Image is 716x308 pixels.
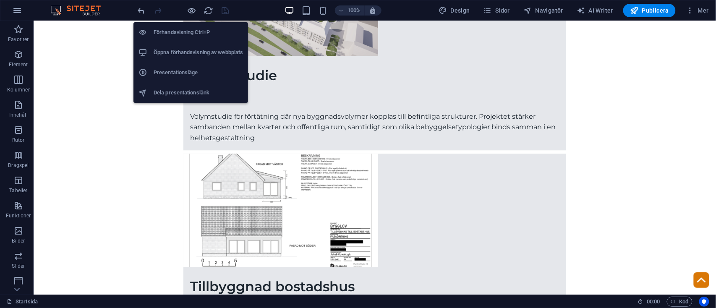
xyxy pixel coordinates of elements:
[667,297,692,307] button: Kod
[12,238,25,244] p: Bilder
[577,6,613,15] span: AI Writer
[638,297,660,307] h6: Sessionstid
[48,5,111,16] img: Editor Logo
[435,4,473,17] button: Design
[335,5,365,16] button: 100%
[9,187,27,194] p: Tabeller
[520,4,567,17] button: Navigatör
[682,4,712,17] button: Mer
[7,297,38,307] a: Klicka för att avbryta val. Dubbelklicka för att öppna sidor
[8,36,29,43] p: Favoriter
[12,263,25,269] p: Slider
[686,6,709,15] span: Mer
[9,112,28,118] p: Innehåll
[573,4,617,17] button: AI Writer
[369,7,377,14] i: Justera zoomnivån automatiskt vid storleksändring för att passa vald enhet.
[7,86,30,93] p: Kolumner
[483,6,510,15] span: Sidor
[136,5,146,16] button: undo
[653,298,654,305] span: :
[523,6,563,15] span: Navigatör
[480,4,513,17] button: Sidor
[12,137,25,144] p: Rutor
[439,6,470,15] span: Design
[154,47,243,57] h6: Öppna förhandsvisning av webbplats
[6,212,31,219] p: Funktioner
[154,88,243,98] h6: Dela presentationslänk
[671,297,689,307] span: Kod
[8,162,29,169] p: Dragspel
[630,6,669,15] span: Publicera
[348,5,361,16] h6: 100%
[623,4,676,17] button: Publicera
[435,4,473,17] div: Design (Ctrl+Alt+Y)
[204,5,214,16] button: reload
[699,297,709,307] button: Usercentrics
[647,297,660,307] span: 00 00
[9,61,28,68] p: Element
[154,68,243,78] h6: Presentationsläge
[137,6,146,16] i: Ångra: Redigera rubrik (Ctrl+Z)
[154,27,243,37] h6: Förhandsvisning Ctrl+P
